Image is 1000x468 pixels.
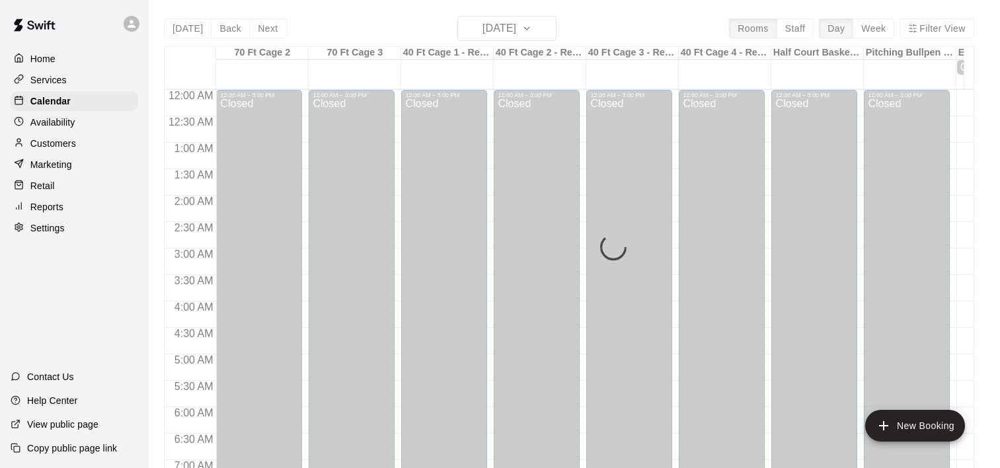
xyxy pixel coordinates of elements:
span: 5:00 AM [171,354,217,366]
p: Marketing [30,158,72,171]
span: 6:30 AM [171,434,217,445]
div: Pitching Bullpen - 70 Ft Cage 1 (NO HITTING ALLOWED) [864,47,956,59]
a: Services [11,70,138,90]
a: Settings [11,218,138,238]
p: Availability [30,116,75,129]
div: Half Court Basketball Court [771,47,864,59]
p: Calendar [30,95,71,108]
button: add [865,410,965,442]
span: 3:00 AM [171,249,217,260]
p: Retail [30,179,55,192]
span: 3:30 AM [171,275,217,286]
div: 12:00 AM – 3:00 PM [220,92,298,98]
span: 2:00 AM [171,196,217,207]
div: 12:00 AM – 3:00 PM [590,92,668,98]
span: 4:00 AM [171,301,217,313]
a: Marketing [11,155,138,175]
div: 70 Ft Cage 3 [309,47,401,59]
a: Customers [11,134,138,153]
div: 12:00 AM – 3:00 PM [405,92,483,98]
a: Calendar [11,91,138,111]
p: Services [30,73,67,87]
p: Help Center [27,394,77,407]
div: 70 Ft Cage 2 [216,47,309,59]
a: Retail [11,176,138,196]
a: Availability [11,112,138,132]
div: 12:00 AM – 3:00 PM [775,92,853,98]
a: Reports [11,197,138,217]
span: 1:00 AM [171,143,217,154]
p: Settings [30,221,65,235]
div: 12:00 AM – 3:00 PM [498,92,576,98]
p: Home [30,52,56,65]
div: 12:00 AM – 3:00 PM [683,92,761,98]
div: 40 Ft Cage 4 - Retractable [679,47,771,59]
p: Reports [30,200,63,214]
p: Customers [30,137,76,150]
div: 40 Ft Cage 3 - Retractable [586,47,679,59]
span: 2:30 AM [171,222,217,233]
div: 40 Ft Cage 2 - Retractable [494,47,586,59]
a: Home [11,49,138,69]
span: 4:30 AM [171,328,217,339]
p: View public page [27,418,98,431]
span: 5:30 AM [171,381,217,392]
div: 12:00 AM – 3:00 PM [313,92,391,98]
p: Contact Us [27,370,74,383]
div: 40 Ft Cage 1 - Retractable [401,47,494,59]
span: 12:30 AM [165,116,217,128]
span: 6:00 AM [171,407,217,418]
span: 12:00 AM [165,90,217,101]
p: Copy public page link [27,442,117,455]
div: 12:00 AM – 3:00 PM [868,92,946,98]
span: 1:30 AM [171,169,217,180]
